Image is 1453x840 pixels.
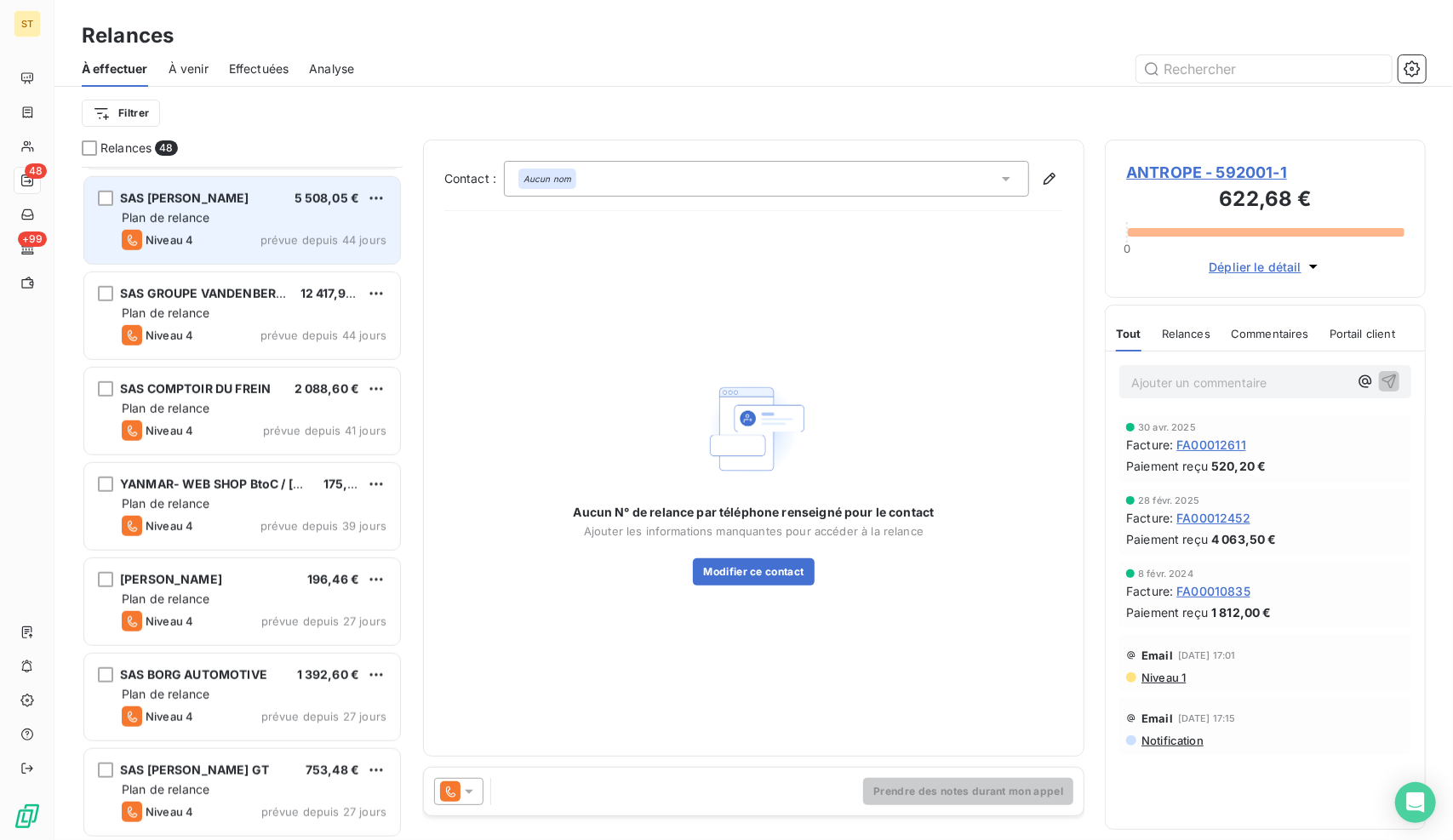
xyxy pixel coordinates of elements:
span: Niveau 4 [146,233,193,247]
span: Plan de relance [122,306,209,320]
span: Facture : [1126,436,1173,454]
span: [DATE] 17:01 [1178,650,1236,660]
button: Déplier le détail [1204,257,1327,277]
span: Niveau 4 [146,519,193,533]
span: 1 392,60 € [297,667,360,682]
span: Paiement reçu [1126,457,1208,475]
span: Analyse [309,60,354,77]
span: Paiement reçu [1126,603,1208,621]
span: Niveau 4 [146,710,193,723]
span: SAS GROUPE VANDENBERGHE [120,286,301,300]
span: Plan de relance [122,782,209,797]
span: Plan de relance [122,210,209,225]
span: Niveau 4 [146,424,193,437]
span: SAS [PERSON_NAME] GT [120,763,269,777]
span: Niveau 4 [146,805,193,819]
span: Facture : [1126,509,1173,527]
span: 4 063,50 € [1211,530,1277,548]
button: Modifier ce contact [693,558,814,586]
span: Plan de relance [122,591,209,606]
span: FA00010835 [1176,582,1250,600]
span: Plan de relance [122,401,209,415]
h3: 622,68 € [1126,184,1404,218]
span: Email [1141,649,1173,662]
span: 520,20 € [1211,457,1266,475]
div: ST [14,10,41,37]
span: À venir [169,60,209,77]
span: 8 févr. 2024 [1138,569,1193,579]
span: FA00012452 [1176,509,1250,527]
span: 48 [155,140,177,156]
span: 0 [1124,242,1130,255]
button: Prendre des notes durant mon appel [863,778,1073,805]
label: Contact : [444,170,504,187]
span: Portail client [1330,327,1395,340]
span: FA00012611 [1176,436,1246,454]
span: 2 088,60 € [295,381,360,396]
span: prévue depuis 27 jours [261,710,386,723]
span: 1 812,00 € [1211,603,1272,621]
span: Effectuées [229,60,289,77]
span: YANMAR- WEB SHOP BtoC / [PERSON_NAME] [120,477,391,491]
span: 12 417,92 € [300,286,365,300]
span: ANTROPE - 592001-1 [1126,161,1404,184]
span: Déplier le détail [1209,258,1301,276]
span: Niveau 4 [146,614,193,628]
span: Email [1141,711,1173,725]
span: 175,89 € [323,477,375,491]
span: +99 [18,231,47,247]
span: SAS BORG AUTOMOTIVE [120,667,267,682]
span: À effectuer [82,60,148,77]
span: Paiement reçu [1126,530,1208,548]
span: 48 [25,163,47,179]
span: prévue depuis 44 jours [260,329,386,342]
span: 30 avr. 2025 [1138,422,1196,432]
em: Aucun nom [523,173,571,185]
span: SAS COMPTOIR DU FREIN [120,381,271,396]
span: prévue depuis 41 jours [263,424,386,437]
span: 753,48 € [306,763,359,777]
span: prévue depuis 39 jours [260,519,386,533]
span: Plan de relance [122,687,209,701]
span: Plan de relance [122,496,209,511]
span: Relances [1162,327,1210,340]
span: Aucun N° de relance par téléphone renseigné pour le contact [574,504,935,521]
h3: Relances [82,20,174,51]
span: Tout [1116,327,1141,340]
button: Filtrer [82,100,160,127]
span: 5 508,05 € [295,191,360,205]
span: [PERSON_NAME] [120,572,222,586]
span: Ajouter les informations manquantes pour accéder à la relance [584,524,924,538]
span: Niveau 1 [1140,671,1186,684]
span: Relances [100,140,152,157]
span: 28 févr. 2025 [1138,495,1199,506]
img: Empty state [699,374,808,484]
img: Logo LeanPay [14,803,41,830]
span: prévue depuis 27 jours [261,805,386,819]
span: [DATE] 17:15 [1178,713,1236,723]
span: prévue depuis 44 jours [260,233,386,247]
span: SAS [PERSON_NAME] [120,191,249,205]
span: prévue depuis 27 jours [261,614,386,628]
span: 196,46 € [307,572,359,586]
span: Commentaires [1231,327,1309,340]
span: Notification [1140,734,1204,747]
span: Niveau 4 [146,329,193,342]
div: grid [82,167,403,840]
span: Facture : [1126,582,1173,600]
div: Open Intercom Messenger [1395,782,1436,823]
input: Rechercher [1136,55,1392,83]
